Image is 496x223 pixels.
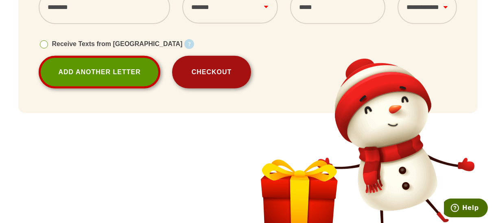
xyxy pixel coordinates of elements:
button: Checkout [172,56,251,88]
span: Receive Texts from [GEOGRAPHIC_DATA] [52,40,182,47]
iframe: Opens a widget where you can find more information [444,199,488,219]
a: Add Another Letter [39,56,160,88]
